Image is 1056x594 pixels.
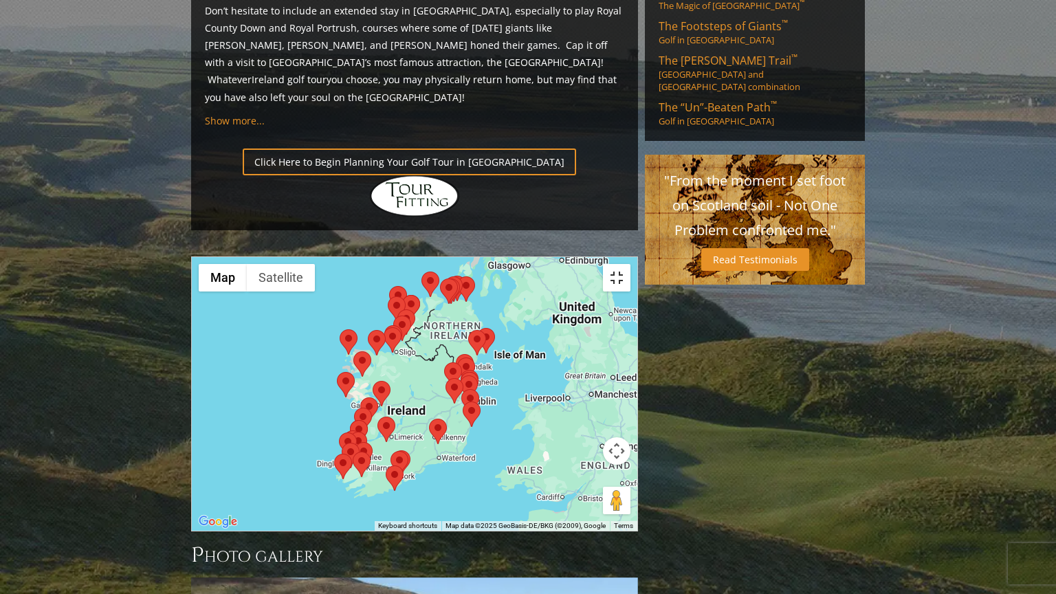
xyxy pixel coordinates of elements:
img: Google [195,513,241,531]
span: The [PERSON_NAME] Trail [659,53,797,68]
a: Click Here to Begin Planning Your Golf Tour in [GEOGRAPHIC_DATA] [243,148,576,175]
a: Open this area in Google Maps (opens a new window) [195,513,241,531]
h3: Photo Gallery [191,542,638,569]
a: Ireland golf tour [252,73,327,86]
button: Show street map [199,264,247,291]
a: Show more... [205,114,265,127]
a: Terms (opens in new tab) [614,522,633,529]
span: Map data ©2025 GeoBasis-DE/BKG (©2009), Google [445,522,606,529]
p: "From the moment I set foot on Scotland soil - Not One Problem confronted me." [659,168,851,243]
sup: ™ [771,98,777,110]
button: Show satellite imagery [247,264,315,291]
a: The [PERSON_NAME] Trail™[GEOGRAPHIC_DATA] and [GEOGRAPHIC_DATA] combination [659,53,851,93]
span: The Footsteps of Giants [659,19,788,34]
a: The Footsteps of Giants™Golf in [GEOGRAPHIC_DATA] [659,19,851,46]
button: Map camera controls [603,437,630,465]
button: Drag Pegman onto the map to open Street View [603,487,630,514]
p: Don’t hesitate to include an extended stay in [GEOGRAPHIC_DATA], especially to play Royal County ... [205,2,624,106]
button: Keyboard shortcuts [378,521,437,531]
sup: ™ [791,52,797,63]
button: Toggle fullscreen view [603,264,630,291]
sup: ™ [782,17,788,29]
img: Hidden Links [370,175,459,217]
a: Read Testimonials [701,248,809,271]
span: The “Un”-Beaten Path [659,100,777,115]
a: The “Un”-Beaten Path™Golf in [GEOGRAPHIC_DATA] [659,100,851,127]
